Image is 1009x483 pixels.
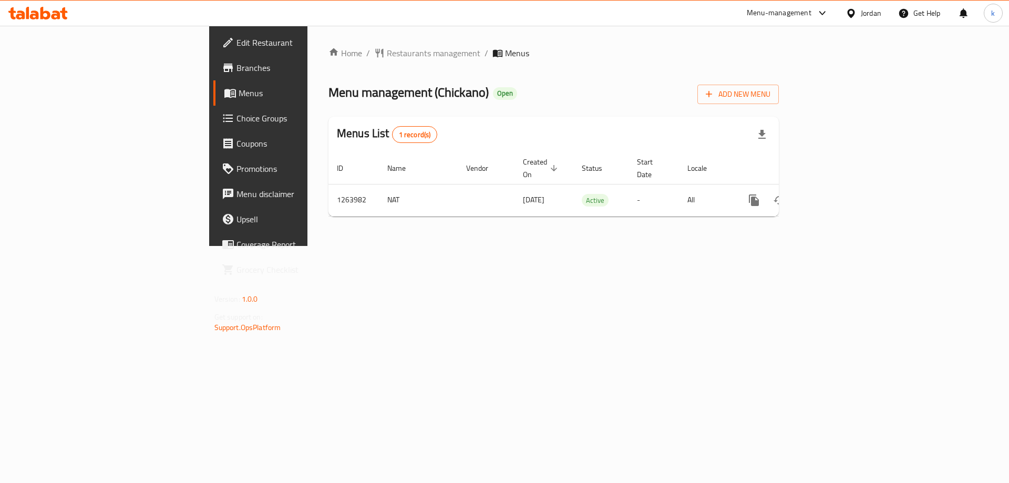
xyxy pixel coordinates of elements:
[991,7,995,19] span: k
[582,162,616,174] span: Status
[392,126,438,143] div: Total records count
[387,47,480,59] span: Restaurants management
[214,321,281,334] a: Support.OpsPlatform
[213,207,378,232] a: Upsell
[236,238,369,251] span: Coverage Report
[767,188,792,213] button: Change Status
[236,162,369,175] span: Promotions
[236,112,369,125] span: Choice Groups
[214,292,240,306] span: Version:
[637,156,666,181] span: Start Date
[213,257,378,282] a: Grocery Checklist
[213,30,378,55] a: Edit Restaurant
[328,80,489,104] span: Menu management ( Chickano )
[236,188,369,200] span: Menu disclaimer
[379,184,458,216] td: NAT
[214,310,263,324] span: Get support on:
[236,137,369,150] span: Coupons
[236,263,369,276] span: Grocery Checklist
[742,188,767,213] button: more
[242,292,258,306] span: 1.0.0
[733,152,851,184] th: Actions
[466,162,502,174] span: Vendor
[749,122,775,147] div: Export file
[582,194,609,207] span: Active
[393,130,437,140] span: 1 record(s)
[861,7,881,19] div: Jordan
[697,85,779,104] button: Add New Menu
[239,87,369,99] span: Menus
[328,152,851,217] table: enhanced table
[337,162,357,174] span: ID
[706,88,770,101] span: Add New Menu
[213,156,378,181] a: Promotions
[485,47,488,59] li: /
[493,89,517,98] span: Open
[213,55,378,80] a: Branches
[213,131,378,156] a: Coupons
[374,47,480,59] a: Restaurants management
[213,232,378,257] a: Coverage Report
[505,47,529,59] span: Menus
[493,87,517,100] div: Open
[687,162,720,174] span: Locale
[236,61,369,74] span: Branches
[747,7,811,19] div: Menu-management
[337,126,437,143] h2: Menus List
[523,193,544,207] span: [DATE]
[213,106,378,131] a: Choice Groups
[387,162,419,174] span: Name
[213,181,378,207] a: Menu disclaimer
[679,184,733,216] td: All
[236,213,369,225] span: Upsell
[236,36,369,49] span: Edit Restaurant
[328,47,779,59] nav: breadcrumb
[523,156,561,181] span: Created On
[629,184,679,216] td: -
[213,80,378,106] a: Menus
